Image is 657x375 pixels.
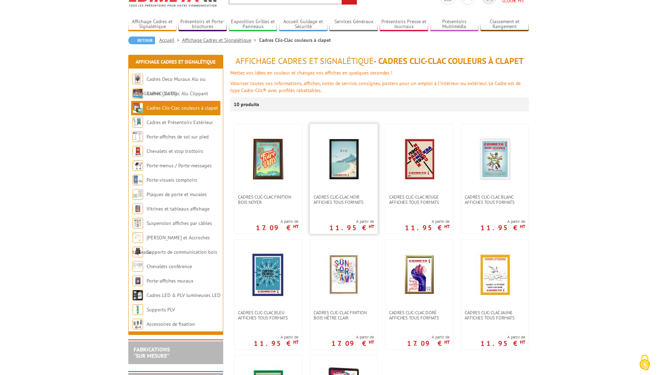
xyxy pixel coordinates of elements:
a: Cadres clic-clac jaune affiches tous formats [461,310,529,321]
img: Chevalets conférence [133,261,143,272]
img: Porte-affiches de sol sur pied [133,131,143,142]
p: 17.09 € [331,341,374,345]
img: Chevalets et stop trottoirs [133,146,143,156]
p: 10 produits [234,97,260,111]
a: Porte-affiches muraux [147,278,193,284]
img: Cadres et Présentoirs Extérieur [133,117,143,128]
img: Accessoires de fixation [133,319,143,329]
span: CADRES CLIC-CLAC FINITION BOIS NOYER [238,194,298,205]
p: 11.95 € [481,226,525,230]
a: FABRICATIONS"Sur Mesure" [134,346,170,359]
sup: HT [293,224,298,229]
sup: HT [444,224,450,229]
a: Cadres clic-clac bleu affiches tous formats [234,310,302,321]
img: Cookies (fenêtre modale) [636,354,653,371]
img: CADRES CLIC-CLAC FINITION BOIS NOYER [244,135,293,184]
span: A partir de [331,334,374,340]
a: Porte-menus / Porte-messages [147,162,212,169]
p: 17.09 € [256,226,298,230]
a: Supports de communication bois [147,249,217,255]
span: Cadres clic-clac jaune affiches tous formats [465,310,525,321]
img: Cadres clic-clac finition Bois Hêtre clair [319,250,368,299]
a: Suspension affiches par câbles [147,220,212,226]
h1: - Cadres Clic-Clac couleurs à clapet [230,57,529,66]
img: Cadres Clic-Clac couleurs à clapet [133,103,143,113]
span: A partir de [329,219,374,224]
a: Vitrines et tableaux affichage [147,206,210,212]
a: Porte-affiches de sol sur pied [147,134,208,140]
p: 11.95 € [254,341,298,345]
span: A partir de [256,219,298,224]
a: Chevalets conférence [147,263,192,270]
img: Suspension affiches par câbles [133,218,143,228]
span: A partir de [481,334,525,340]
img: Cadres clic-clac rouge affiches tous formats [395,135,444,184]
a: Cadres clic-clac finition Bois Hêtre clair [310,310,378,321]
a: Présentoirs Presse et Journaux [380,19,428,30]
a: Cadres clic-clac rouge affiches tous formats [386,194,453,205]
sup: HT [520,339,525,345]
a: Accessoires de fixation [147,321,195,327]
a: Chevalets et stop trottoirs [147,148,203,154]
a: Retour [128,37,155,44]
img: Cadres LED & PLV lumineuses LED [133,290,143,300]
sup: HT [520,224,525,229]
a: Cadres clic-clac blanc affiches tous formats [461,194,529,205]
a: Exposition Grilles et Panneaux [229,19,277,30]
img: Porte-visuels comptoirs [133,175,143,185]
span: Cadres clic-clac finition Bois Hêtre clair [314,310,374,321]
a: Affichage Cadres et Signalétique [182,37,259,43]
a: Cadres LED & PLV lumineuses LED [147,292,220,298]
a: Cadres clic-clac doré affiches tous formats [386,310,453,321]
span: Affichage Cadres et Signalétique [236,56,374,66]
a: Services Généraux [329,19,378,30]
img: Cadres Deco Muraux Alu ou Bois [133,74,143,84]
span: Cadres clic-clac rouge affiches tous formats [389,194,450,205]
sup: HT [369,339,374,345]
p: 11.95 € [405,226,450,230]
a: CADRES CLIC-CLAC FINITION BOIS NOYER [234,194,302,205]
a: Affichage Cadres et Signalétique [128,19,177,30]
p: 11.95 € [481,341,525,345]
a: Cadres et Présentoirs Extérieur [147,119,213,125]
p: 11.95 € [329,226,374,230]
span: A partir de [407,334,450,340]
font: Valoriser toutes vos informations, affiches, notes de service, consignes, posters pour un emploi ... [230,80,521,93]
img: Porte-menus / Porte-messages [133,160,143,171]
a: [PERSON_NAME] et Accroches tableaux [133,234,210,255]
img: Vitrines et tableaux affichage [133,203,143,214]
img: Cimaises et Accroches tableaux [133,232,143,243]
img: Cadres clic-clac noir affiches tous formats [319,135,368,184]
a: Accueil [159,37,182,43]
sup: HT [444,339,450,345]
a: Présentoirs et Porte-brochures [179,19,227,30]
span: Cadres clic-clac noir affiches tous formats [314,194,374,205]
span: Cadres clic-clac doré affiches tous formats [389,310,450,321]
a: Plaques de porte et murales [147,191,207,198]
span: A partir de [481,219,525,224]
a: Accueil Guidage et Sécurité [279,19,328,30]
img: Plaques de porte et murales [133,189,143,200]
a: Cadres Clic-Clac couleurs à clapet [147,105,218,111]
sup: HT [369,224,374,229]
img: Cadres clic-clac bleu affiches tous formats [244,250,293,299]
a: Cadres Clic-Clac Alu Clippant [147,90,208,97]
span: A partir de [405,219,450,224]
a: Cadres Deco Muraux Alu ou [GEOGRAPHIC_DATA] [133,76,206,97]
button: Cookies (fenêtre modale) [632,351,657,375]
img: Cadres clic-clac doré affiches tous formats [403,250,436,299]
span: Cadres clic-clac blanc affiches tous formats [465,194,525,205]
span: A partir de [254,334,298,340]
a: Affichage Cadres et Signalétique [136,59,215,65]
a: Classement et Rangement [481,19,529,30]
a: Présentoirs Multimédia [430,19,479,30]
img: Porte-affiches muraux [133,276,143,286]
p: 17.09 € [407,341,450,345]
a: Cadres clic-clac noir affiches tous formats [310,194,378,205]
a: Porte-visuels comptoirs [147,177,197,183]
span: Cadres clic-clac bleu affiches tous formats [238,310,298,321]
img: Cadres clic-clac blanc affiches tous formats [470,135,520,184]
font: Mettez vos idées en couleur et changez vos affiches en quelques secondes ! [230,70,392,76]
img: Cadres clic-clac jaune affiches tous formats [470,250,520,299]
a: Supports PLV [147,306,175,313]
